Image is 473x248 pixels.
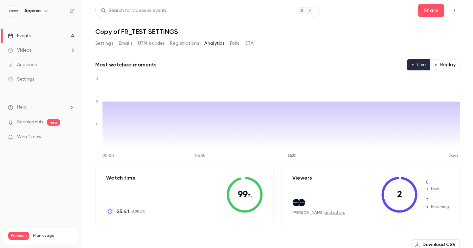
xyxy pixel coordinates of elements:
[101,7,167,14] div: Search for videos or events
[230,38,239,49] button: Polls
[95,61,157,69] h2: Most watched moments
[102,154,114,158] tspan: 00:00
[425,197,449,203] span: Returning
[106,174,145,182] p: Watch time
[17,134,42,140] span: What's new
[47,119,60,126] span: new
[292,174,312,182] p: Viewers
[288,154,297,158] tspan: 13:20
[425,186,449,192] span: New
[170,38,199,49] button: Registrations
[96,77,98,81] tspan: 3
[418,4,444,17] button: Share
[204,38,225,49] button: Analytics
[17,104,27,111] span: Help
[325,211,345,215] a: and others
[117,208,129,215] span: 25:41
[117,208,145,215] p: of 25:43
[292,210,345,215] div: ,
[8,6,19,16] img: Appinio
[95,28,460,36] h1: Copy of FR_TEST SETTINGS
[430,59,460,70] button: Replay
[95,38,113,49] button: Settings
[17,119,43,126] a: SpeakerHub
[119,38,132,49] button: Emails
[33,233,74,238] span: Plan usage
[8,232,29,240] span: Premium
[8,62,37,68] div: Audience
[138,38,165,49] button: UTM builder
[96,123,97,127] tspan: 1
[96,100,98,104] tspan: 2
[425,204,449,210] span: Returning
[425,180,449,186] span: New
[245,38,254,49] button: CTA
[293,199,300,206] img: appinio.com
[24,8,41,14] h6: Appinio
[8,33,31,39] div: Events
[298,199,305,206] img: appinio.com
[292,210,324,215] span: [PERSON_NAME]
[8,104,74,111] li: help-dropdown-opener
[195,154,206,158] tspan: 06:40
[8,76,34,83] div: Settings
[449,154,458,158] tspan: 25:43
[8,47,31,54] div: Videos
[407,59,430,70] button: Live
